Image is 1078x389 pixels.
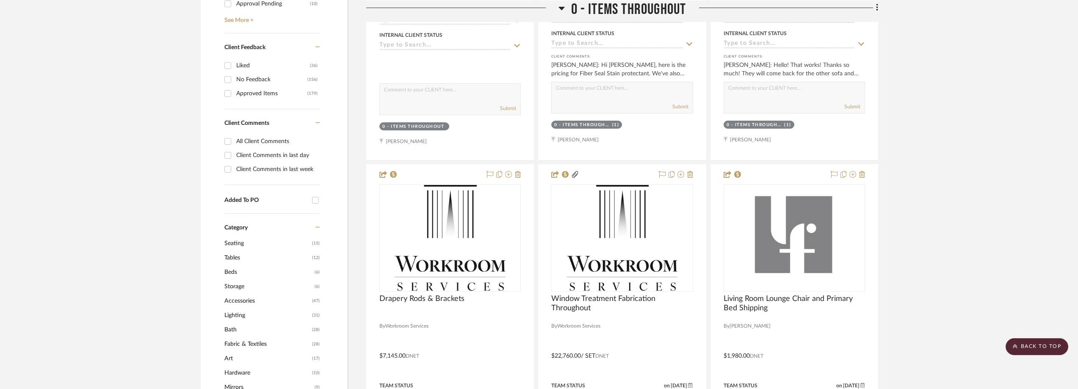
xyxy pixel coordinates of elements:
span: (28) [312,323,320,337]
span: Fabric & Textiles [224,337,310,351]
input: Type to Search… [551,40,683,48]
span: Seating [224,236,310,251]
span: Bath [224,323,310,337]
span: (17) [312,352,320,365]
input: Type to Search… [724,40,855,48]
button: Submit [500,105,516,112]
span: Art [224,351,310,366]
span: Drapery Rods & Brackets [379,294,464,303]
span: Client Feedback [224,44,265,50]
span: Storage [224,279,312,294]
span: Workroom Services [557,322,600,330]
span: (6) [315,265,320,279]
div: Internal Client Status [724,30,787,37]
span: (10) [312,366,320,380]
span: Hardware [224,366,310,380]
input: Type to Search… [379,42,511,50]
img: Drapery Rods & Brackets [395,185,506,291]
span: [DATE] [670,383,688,389]
span: [PERSON_NAME] [730,322,771,330]
div: No Feedback [236,73,307,86]
div: Client Comments in last day [236,149,318,162]
span: Workroom Services [385,322,428,330]
span: Accessories [224,294,310,308]
span: on [836,383,842,388]
div: (1) [612,122,619,128]
img: Window Treatment Fabrication Throughout [567,185,678,291]
span: Lighting [224,308,310,323]
span: (31) [312,309,320,322]
span: Client Comments [224,120,269,126]
div: (1) [784,122,791,128]
div: Internal Client Status [379,31,442,39]
div: Client Comments in last week [236,163,318,176]
span: Category [224,224,248,232]
button: Submit [844,103,860,110]
span: [DATE] [842,383,860,389]
span: (47) [312,294,320,308]
span: By [551,322,557,330]
a: See More + [222,11,320,24]
div: [PERSON_NAME]: Hi [PERSON_NAME], here is the pricing for Fiber Seal Stain protectant. We've also ... [551,61,693,78]
span: By [379,322,385,330]
div: [PERSON_NAME]: Hello! That works! Thanks so much! They will come back for the other sofa and chai... [724,61,865,78]
span: (28) [312,337,320,351]
button: Submit [672,103,688,110]
div: 0 - Items Throughout [727,122,782,128]
scroll-to-top-button: BACK TO TOP [1006,338,1068,355]
div: 0 - Items Throughout [554,122,610,128]
span: Living Room Lounge Chair and Primary Bed Shipping [724,294,865,313]
div: (179) [307,87,318,100]
div: 0 - Items Throughout [382,124,444,130]
span: on [664,383,670,388]
span: Tables [224,251,310,265]
span: (15) [312,237,320,250]
span: Window Treatment Fabrication Throughout [551,294,693,313]
div: Added To PO [224,197,308,204]
span: (6) [315,280,320,293]
div: (156) [307,73,318,86]
div: All Client Comments [236,135,318,148]
img: Living Room Lounge Chair and Primary Bed Shipping [744,185,844,291]
div: Liked [236,59,310,72]
div: Internal Client Status [551,30,614,37]
div: Approved Items [236,87,307,100]
span: By [724,322,730,330]
div: (36) [310,59,318,72]
span: Beds [224,265,312,279]
span: (12) [312,251,320,265]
